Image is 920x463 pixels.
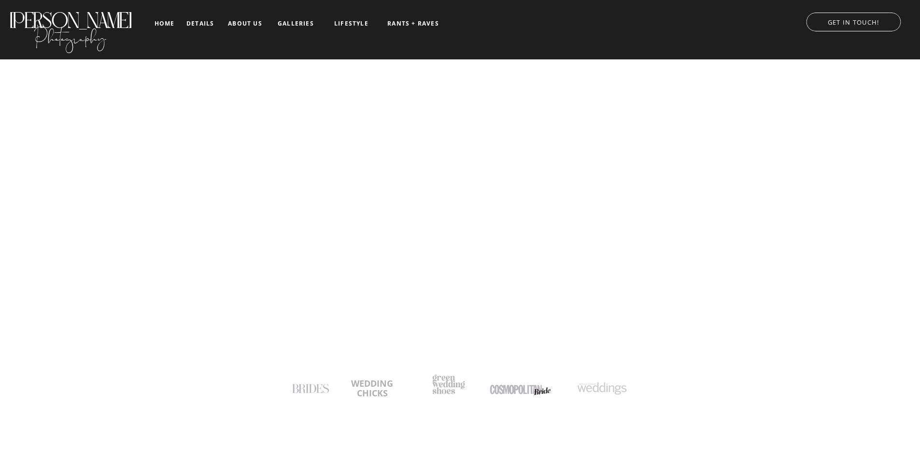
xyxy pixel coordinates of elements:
[493,228,551,238] h2: & Worldwide
[324,274,597,284] h3: DOCUMENTARY-STYLE PHOTOGRAPHY WITH A TOUCH OF EDITORIAL FLAIR
[153,20,176,27] a: home
[276,20,316,27] a: galleries
[796,16,910,26] a: GET IN TOUCH!
[8,19,132,51] a: Photography
[186,20,214,26] a: details
[8,8,132,24] a: [PERSON_NAME]
[225,20,265,27] a: about us
[370,228,499,239] h1: Austin Wedding Photographer
[327,20,376,27] a: LIFESTYLE
[235,244,686,272] h2: TELLING YOUR LOVE STORY
[351,378,393,399] b: WEDDING CHICKS
[386,20,440,27] a: RANTS + RAVES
